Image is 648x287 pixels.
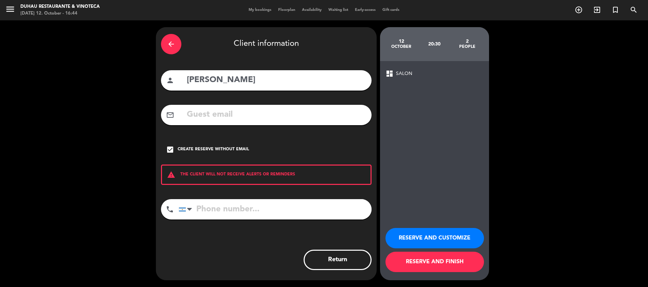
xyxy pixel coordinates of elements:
i: exit_to_app [593,6,601,14]
span: My bookings [245,8,275,12]
span: SALON [396,70,412,78]
div: THE CLIENT WILL NOT RECEIVE ALERTS OR REMINDERS [161,165,372,185]
button: menu [5,4,15,17]
i: warning [162,171,180,179]
span: Availability [299,8,325,12]
input: Phone number... [179,199,372,219]
button: RESERVE AND CUSTOMIZE [385,228,484,248]
div: Client information [161,32,372,56]
i: arrow_back [167,40,175,48]
i: turned_in_not [611,6,619,14]
i: mail_outline [166,111,174,119]
div: 2 [451,39,484,44]
i: phone [166,205,174,213]
div: October [385,44,418,50]
i: menu [5,4,15,14]
i: search [630,6,638,14]
div: Duhau Restaurante & Vinoteca [20,3,100,10]
div: 20:30 [418,32,451,56]
i: person [166,76,174,84]
div: [DATE] 12. October - 16:44 [20,10,100,17]
input: Guest email [186,108,366,122]
div: Argentina: +54 [179,199,195,219]
div: 12 [385,39,418,44]
button: RESERVE AND FINISH [385,252,484,272]
span: Early-access [352,8,379,12]
span: dashboard [385,70,394,78]
span: Gift cards [379,8,403,12]
span: Waiting list [325,8,352,12]
i: check_box [166,146,174,154]
input: Guest Name [186,73,366,87]
div: people [451,44,484,50]
div: Create reserve without email [178,146,249,153]
i: add_circle_outline [575,6,583,14]
span: Floorplan [275,8,299,12]
button: Return [304,250,372,270]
